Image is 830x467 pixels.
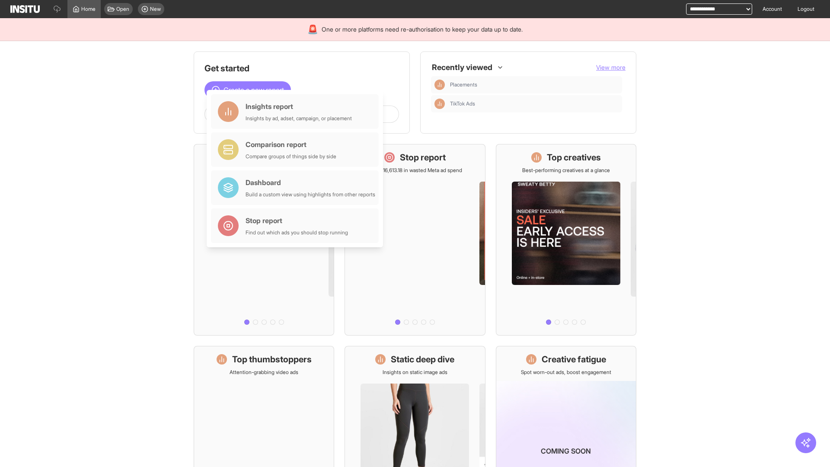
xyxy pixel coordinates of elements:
[246,153,336,160] div: Compare groups of things side by side
[194,144,334,336] a: What's live nowSee all active ads instantly
[246,177,375,188] div: Dashboard
[596,63,626,72] button: View more
[246,101,352,112] div: Insights report
[522,167,610,174] p: Best-performing creatives at a glance
[322,25,523,34] span: One or more platforms need re-authorisation to keep your data up to date.
[246,229,348,236] div: Find out which ads you should stop running
[367,167,462,174] p: Save £16,613.18 in wasted Meta ad spend
[230,369,298,376] p: Attention-grabbing video ads
[204,62,399,74] h1: Get started
[10,5,40,13] img: Logo
[547,151,601,163] h1: Top creatives
[81,6,96,13] span: Home
[450,100,619,107] span: TikTok Ads
[307,23,318,35] div: 🚨
[345,144,485,336] a: Stop reportSave £16,613.18 in wasted Meta ad spend
[596,64,626,71] span: View more
[246,139,336,150] div: Comparison report
[450,81,477,88] span: Placements
[232,353,312,365] h1: Top thumbstoppers
[450,100,475,107] span: TikTok Ads
[223,85,284,95] span: Create a new report
[246,115,352,122] div: Insights by ad, adset, campaign, or placement
[391,353,454,365] h1: Static deep dive
[246,191,375,198] div: Build a custom view using highlights from other reports
[434,80,445,90] div: Insights
[434,99,445,109] div: Insights
[450,81,619,88] span: Placements
[496,144,636,336] a: Top creativesBest-performing creatives at a glance
[400,151,446,163] h1: Stop report
[383,369,447,376] p: Insights on static image ads
[246,215,348,226] div: Stop report
[150,6,161,13] span: New
[204,81,291,99] button: Create a new report
[116,6,129,13] span: Open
